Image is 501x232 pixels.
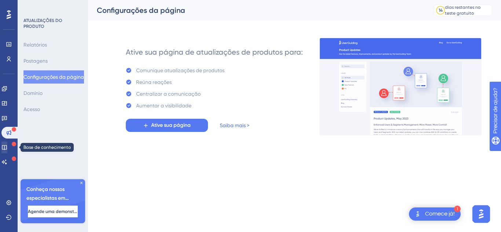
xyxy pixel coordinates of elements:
[97,6,185,15] font: Configurações da página
[17,3,63,9] font: Precisar de ajuda?
[28,209,87,214] font: Agende uma demonstração
[136,103,191,108] font: Aumentar a visibilidade
[126,48,303,56] font: Ative sua página de atualizações de produtos para:
[319,38,482,135] img: 253145e29d1258e126a18a92d52e03bb.gif
[23,58,48,64] font: Postagens
[126,119,208,132] button: Ative sua página
[23,70,84,84] button: Configurações da página
[23,74,84,80] font: Configurações da página
[413,210,422,218] img: imagem-do-lançador-texto-alternativo
[28,206,78,217] button: Agende uma demonstração
[220,121,249,130] a: Saiba mais >
[151,122,191,128] font: Ative sua página
[23,90,43,96] font: Domínio
[23,54,48,67] button: Postagens
[425,211,455,217] font: Comece já!
[136,67,224,73] font: Comunique atualizações de produtos
[409,207,461,221] div: Abra a lista de verificação Comece!, módulos restantes: 1
[23,106,40,112] font: Acesso
[439,8,443,13] font: 14
[456,207,458,211] font: 1
[23,103,40,116] button: Acesso
[220,122,249,128] font: Saiba mais >
[445,5,480,16] font: dias restantes no teste gratuito
[136,91,201,97] font: Centralizar a comunicação
[23,42,47,48] font: Relatórios
[136,79,172,85] font: Reúna reações
[470,203,492,225] iframe: Iniciador do Assistente de IA do UserGuiding
[23,38,47,51] button: Relatórios
[23,86,43,100] button: Domínio
[23,18,62,29] font: ATUALIZAÇÕES DO PRODUTO
[26,186,69,210] font: Conheça nossos especialistas em integração 🎧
